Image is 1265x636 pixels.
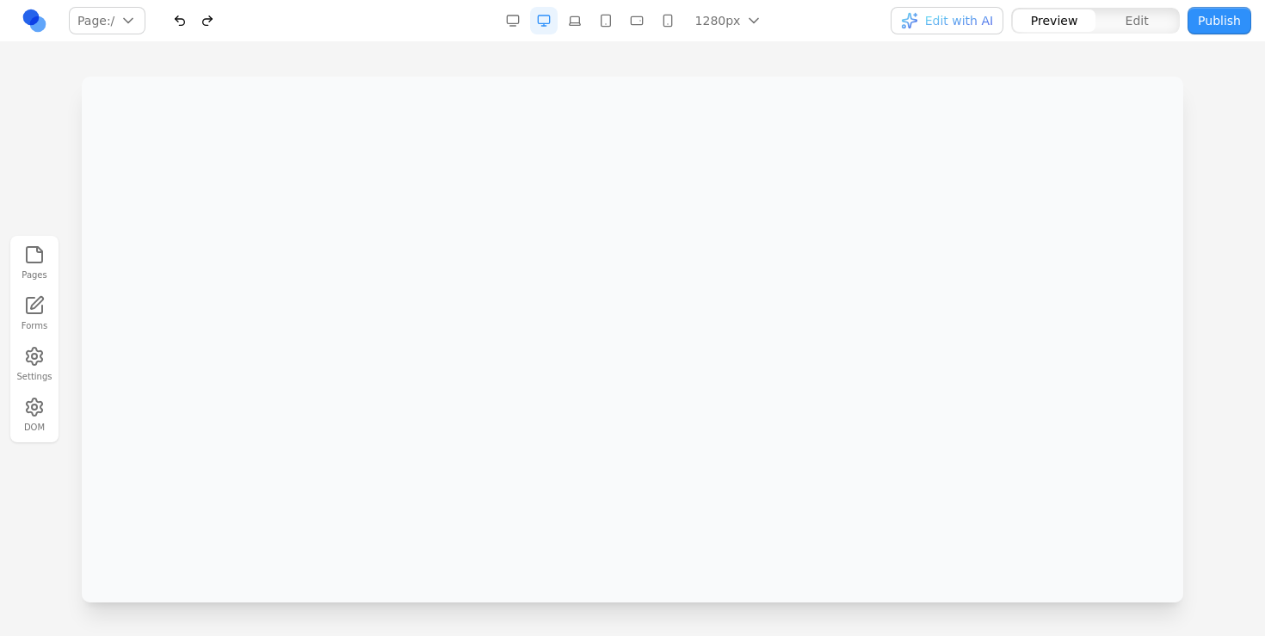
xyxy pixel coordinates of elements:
button: Laptop [561,7,589,34]
span: Edit with AI [925,12,993,29]
iframe: Preview [82,77,1183,602]
button: DOM [15,393,53,437]
button: 1280px [685,7,774,34]
span: Preview [1031,12,1078,29]
button: Publish [1188,7,1251,34]
button: Page:/ [69,7,145,34]
button: Pages [15,241,53,285]
button: Mobile [654,7,682,34]
span: Edit [1126,12,1149,29]
button: Edit with AI [891,7,1003,34]
a: Forms [15,292,53,336]
button: Mobile Landscape [623,7,651,34]
button: Desktop [530,7,558,34]
button: Settings [15,343,53,386]
button: Tablet [592,7,620,34]
button: Desktop Wide [499,7,527,34]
